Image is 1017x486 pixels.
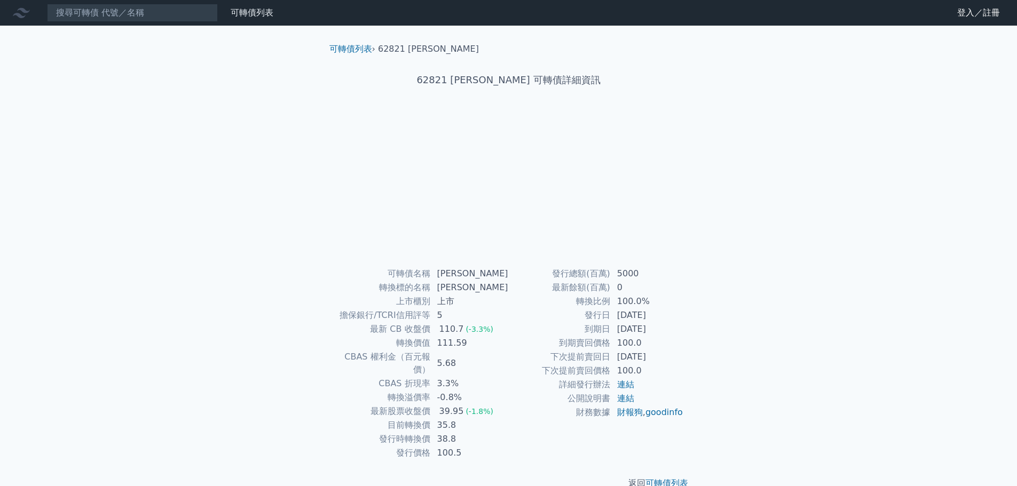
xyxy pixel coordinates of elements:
td: 5.68 [431,350,509,377]
td: [DATE] [611,350,684,364]
td: 可轉債名稱 [334,267,431,281]
td: 財務數據 [509,405,611,419]
a: 財報狗 [617,407,643,417]
td: 轉換溢價率 [334,391,431,404]
a: 可轉債列表 [329,44,372,54]
a: 連結 [617,393,634,403]
a: 連結 [617,379,634,389]
td: 詳細發行辦法 [509,378,611,392]
td: 100.0% [611,294,684,308]
td: 公開說明書 [509,392,611,405]
td: 上市 [431,294,509,308]
a: 可轉債列表 [231,7,273,18]
td: [DATE] [611,308,684,322]
td: 100.0 [611,364,684,378]
td: 最新股票收盤價 [334,404,431,418]
div: 39.95 [437,405,466,418]
td: 38.8 [431,432,509,446]
td: 下次提前賣回日 [509,350,611,364]
td: 3.3% [431,377,509,391]
td: 轉換比例 [509,294,611,308]
a: goodinfo [645,407,683,417]
td: CBAS 折現率 [334,377,431,391]
td: 到期賣回價格 [509,336,611,350]
td: 到期日 [509,322,611,336]
td: 下次提前賣回價格 [509,364,611,378]
td: [PERSON_NAME] [431,267,509,281]
li: 62821 [PERSON_NAME] [378,43,479,55]
td: 5000 [611,267,684,281]
td: 轉換價值 [334,336,431,350]
td: 最新餘額(百萬) [509,281,611,294]
td: 目前轉換價 [334,418,431,432]
td: 發行總額(百萬) [509,267,611,281]
td: 轉換標的名稱 [334,281,431,294]
li: › [329,43,375,55]
td: 0 [611,281,684,294]
span: (-1.8%) [466,407,493,416]
td: 35.8 [431,418,509,432]
input: 搜尋可轉債 代號／名稱 [47,4,218,22]
td: -0.8% [431,391,509,404]
td: 100.5 [431,446,509,460]
td: 100.0 [611,336,684,350]
a: 登入／註冊 [949,4,1008,21]
td: 發行日 [509,308,611,322]
td: [DATE] [611,322,684,336]
td: , [611,405,684,419]
td: [PERSON_NAME] [431,281,509,294]
h1: 62821 [PERSON_NAME] 可轉債詳細資訊 [321,73,697,87]
span: (-3.3%) [466,325,493,333]
div: 110.7 [437,323,466,336]
td: 111.59 [431,336,509,350]
td: 上市櫃別 [334,294,431,308]
td: 最新 CB 收盤價 [334,322,431,336]
td: 擔保銀行/TCRI信用評等 [334,308,431,322]
td: 發行時轉換價 [334,432,431,446]
td: 5 [431,308,509,322]
td: CBAS 權利金（百元報價） [334,350,431,377]
td: 發行價格 [334,446,431,460]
